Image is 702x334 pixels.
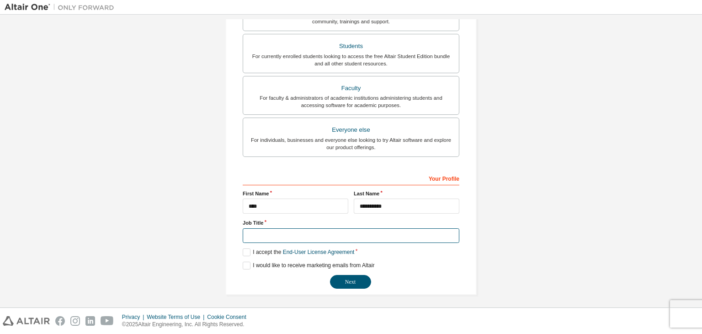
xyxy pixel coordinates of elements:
[101,316,114,326] img: youtube.svg
[85,316,95,326] img: linkedin.svg
[243,190,348,197] label: First Name
[283,249,355,255] a: End-User License Agreement
[354,190,459,197] label: Last Name
[55,316,65,326] img: facebook.svg
[249,40,453,53] div: Students
[5,3,119,12] img: Altair One
[249,53,453,67] div: For currently enrolled students looking to access the free Altair Student Edition bundle and all ...
[249,136,453,151] div: For individuals, businesses and everyone else looking to try Altair software and explore our prod...
[70,316,80,326] img: instagram.svg
[122,321,252,329] p: © 2025 Altair Engineering, Inc. All Rights Reserved.
[3,316,50,326] img: altair_logo.svg
[330,275,371,289] button: Next
[243,219,459,226] label: Job Title
[207,313,251,321] div: Cookie Consent
[249,94,453,109] div: For faculty & administrators of academic institutions administering students and accessing softwa...
[249,124,453,136] div: Everyone else
[243,262,374,269] label: I would like to receive marketing emails from Altair
[243,171,459,185] div: Your Profile
[243,248,354,256] label: I accept the
[122,313,147,321] div: Privacy
[249,82,453,95] div: Faculty
[147,313,207,321] div: Website Terms of Use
